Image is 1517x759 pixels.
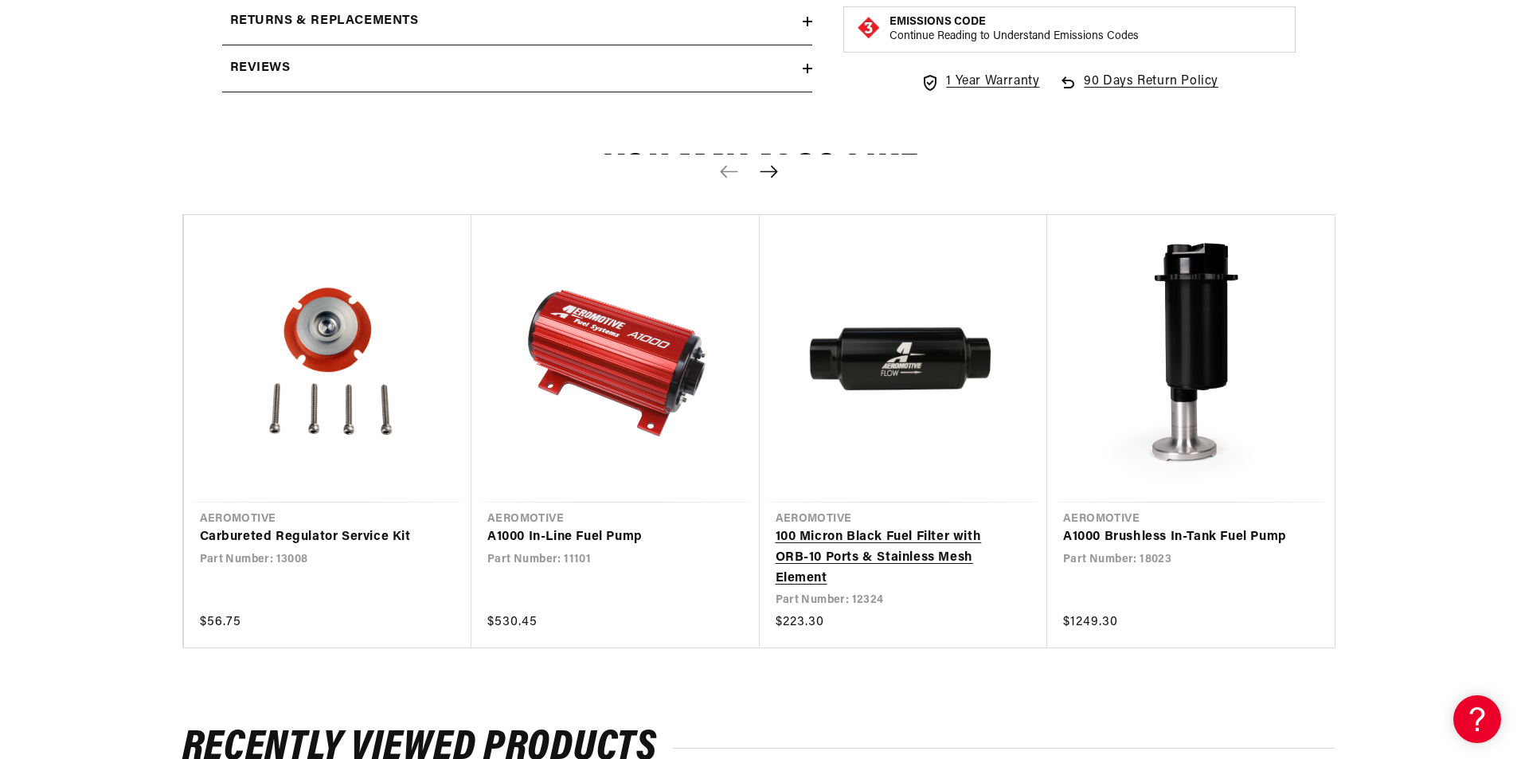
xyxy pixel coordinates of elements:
[752,155,787,190] button: Next slide
[889,16,986,28] strong: Emissions Code
[182,153,1335,190] h2: You may also like
[182,214,1335,648] ul: Slider
[487,527,728,548] a: A1000 In-Line Fuel Pump
[1084,72,1218,108] span: 90 Days Return Policy
[889,29,1139,44] p: Continue Reading to Understand Emissions Codes
[889,15,1139,44] button: Emissions CodeContinue Reading to Understand Emissions Codes
[776,527,1016,589] a: 100 Micron Black Fuel Filter with ORB-10 Ports & Stainless Mesh Element
[1058,72,1218,108] a: 90 Days Return Policy
[222,45,812,92] summary: Reviews
[921,72,1039,92] a: 1 Year Warranty
[200,527,440,548] a: Carbureted Regulator Service Kit
[946,72,1039,92] span: 1 Year Warranty
[856,15,882,41] img: Emissions code
[712,155,747,190] button: Previous slide
[1063,527,1304,548] a: A1000 Brushless In-Tank Fuel Pump
[230,58,291,79] h2: Reviews
[230,11,419,32] h2: Returns & replacements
